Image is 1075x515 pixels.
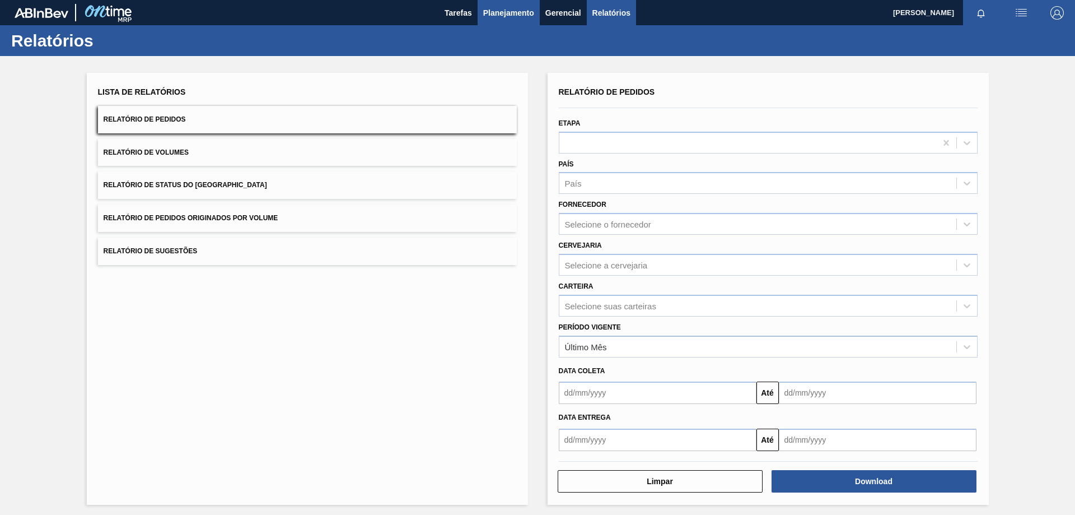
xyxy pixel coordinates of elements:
[779,382,976,404] input: dd/mm/yyyy
[559,323,621,331] label: Período Vigente
[756,382,779,404] button: Até
[565,301,656,310] div: Selecione suas carteiras
[565,220,651,229] div: Selecione o fornecedor
[559,367,605,375] span: Data coleta
[963,5,999,21] button: Notificações
[98,205,517,232] button: Relatório de Pedidos Originados por Volume
[1015,6,1028,20] img: userActions
[98,171,517,199] button: Relatório de Status do [GEOGRAPHIC_DATA]
[445,6,472,20] span: Tarefas
[104,247,198,255] span: Relatório de Sugestões
[1050,6,1064,20] img: Logout
[98,106,517,133] button: Relatório de Pedidos
[772,470,976,493] button: Download
[15,8,68,18] img: TNhmsLtSVTkK8tSr43FrP2fwEKptu5GPRR3wAAAABJRU5ErkJggg==
[559,201,606,208] label: Fornecedor
[756,429,779,451] button: Até
[558,470,763,493] button: Limpar
[565,179,582,188] div: País
[565,260,648,270] div: Selecione a cervejaria
[559,414,611,421] span: Data entrega
[104,181,267,189] span: Relatório de Status do [GEOGRAPHIC_DATA]
[559,87,655,96] span: Relatório de Pedidos
[559,160,574,168] label: País
[104,115,186,123] span: Relatório de Pedidos
[779,429,976,451] input: dd/mm/yyyy
[98,87,186,96] span: Lista de Relatórios
[559,282,593,290] label: Carteira
[559,382,756,404] input: dd/mm/yyyy
[592,6,630,20] span: Relatórios
[104,149,189,156] span: Relatório de Volumes
[98,139,517,166] button: Relatório de Volumes
[559,119,581,127] label: Etapa
[559,429,756,451] input: dd/mm/yyyy
[565,342,607,351] div: Último Mês
[104,214,278,222] span: Relatório de Pedidos Originados por Volume
[11,34,210,47] h1: Relatórios
[559,242,602,249] label: Cervejaria
[98,238,517,265] button: Relatório de Sugestões
[483,6,534,20] span: Planejamento
[545,6,581,20] span: Gerencial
